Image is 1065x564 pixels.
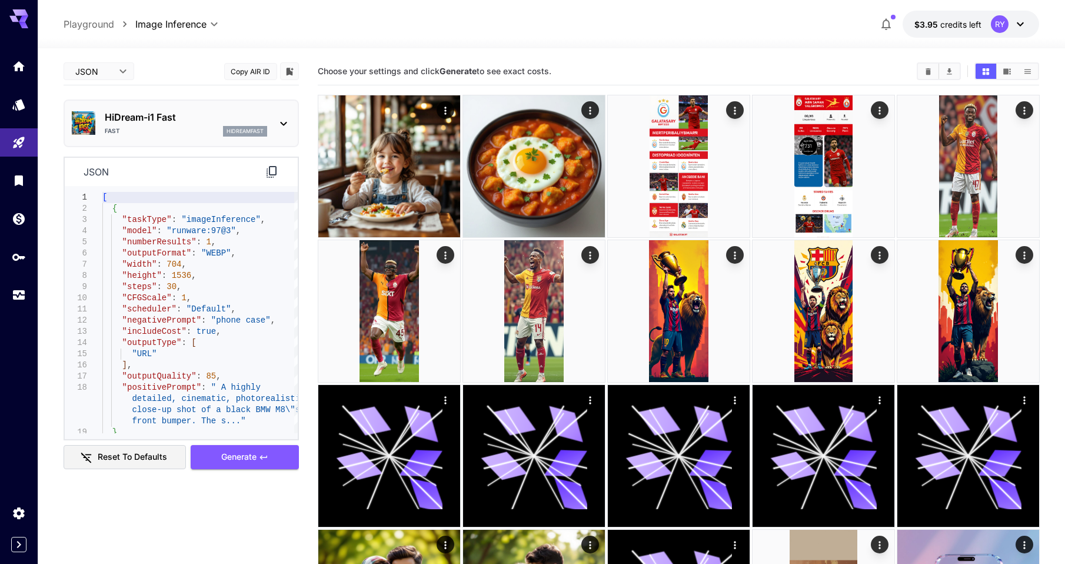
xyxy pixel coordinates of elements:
div: 11 [65,304,87,315]
span: "width" [122,260,157,269]
span: 1 [206,237,211,247]
div: Clear AllDownload All [917,62,961,80]
div: Settings [12,506,26,520]
span: : [171,215,176,224]
span: , [181,260,186,269]
span: , [261,215,265,224]
div: 18 [65,382,87,393]
span: [ [191,338,196,347]
span: : [157,226,161,235]
div: Actions [725,536,743,553]
div: Actions [870,101,888,119]
div: Actions [725,391,743,409]
p: json [84,165,109,179]
button: Show media in video view [997,64,1017,79]
span: "outputFormat" [122,248,191,258]
img: 9k= [608,240,750,382]
span: , [127,360,132,370]
span: "runware:97@3" [167,226,236,235]
span: "Default" [187,304,231,314]
img: Z [318,95,460,237]
div: Wallet [12,211,26,226]
div: Actions [581,101,598,119]
span: : [191,248,196,258]
button: $3.94846RY [903,11,1039,38]
div: 3 [65,214,87,225]
span: "negativePrompt" [122,316,201,325]
div: Actions [870,246,888,264]
span: { [112,204,117,213]
span: , [187,293,191,303]
span: "taskType" [122,215,171,224]
img: Z [608,95,750,237]
div: 17 [65,371,87,382]
span: "imageInference" [181,215,260,224]
span: : [201,383,206,392]
span: 30 [167,282,177,291]
div: 7 [65,259,87,270]
span: , [216,327,221,336]
p: HiDream-i1 Fast [105,110,267,124]
button: Show media in grid view [976,64,996,79]
span: , [231,304,235,314]
span: , [236,226,241,235]
div: Actions [1015,391,1033,409]
div: Actions [436,101,454,119]
div: 19 [65,427,87,438]
div: Playground [12,135,26,150]
button: Copy AIR ID [224,63,277,80]
div: 9 [65,281,87,293]
span: 1 [181,293,186,303]
span: detailed, cinematic, photorealistic [132,394,305,403]
span: , [216,371,221,381]
div: Library [12,173,26,188]
button: Clear All [918,64,938,79]
div: Actions [581,536,598,553]
span: , [191,271,196,280]
span: : [171,293,176,303]
span: front bumper. The s..." [132,416,245,426]
span: " A highly [211,383,261,392]
span: ] [122,360,127,370]
span: 704 [167,260,181,269]
button: Expand sidebar [11,537,26,552]
span: , [270,316,275,325]
span: : [157,282,161,291]
span: [ [102,193,107,202]
div: 4 [65,225,87,237]
span: Generate [221,450,257,465]
img: Z [753,95,894,237]
span: : [196,371,201,381]
span: "numberResults" [122,237,196,247]
div: Show media in grid viewShow media in video viewShow media in list view [974,62,1039,80]
div: 2 [65,203,87,214]
div: Home [12,59,26,74]
span: "scheduler" [122,304,176,314]
button: Reset to defaults [64,445,186,469]
div: HiDream-i1 FastFasthidreamfast [72,105,291,141]
span: "positivePrompt" [122,383,201,392]
div: Actions [870,391,888,409]
p: hidreamfast [227,127,264,135]
div: 15 [65,349,87,360]
img: 9k= [897,240,1039,382]
p: Fast [105,127,120,135]
button: Generate [191,445,299,469]
span: "outputType" [122,338,181,347]
span: "includeCost" [122,327,186,336]
div: 16 [65,360,87,371]
b: Generate [440,66,477,76]
span: : [181,338,186,347]
span: "CFGScale" [122,293,171,303]
div: Actions [1015,246,1033,264]
div: Actions [1015,536,1033,553]
div: Actions [581,246,598,264]
img: Z [318,240,460,382]
span: "URL" [132,349,157,359]
div: RY [991,15,1009,33]
div: 8 [65,270,87,281]
div: Actions [870,536,888,553]
div: API Keys [12,250,26,264]
span: JSON [75,65,112,78]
